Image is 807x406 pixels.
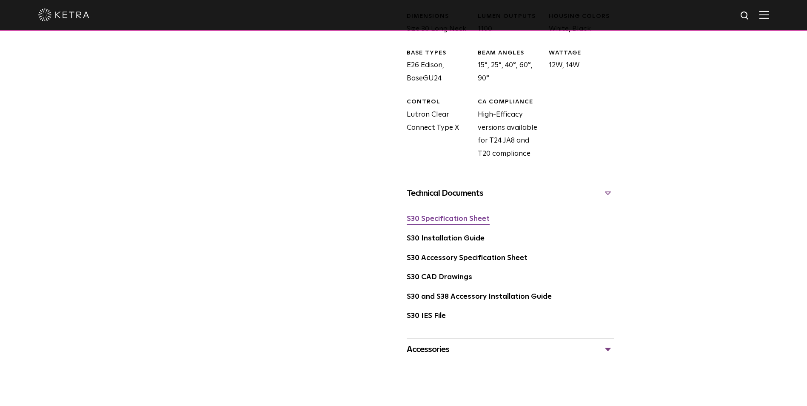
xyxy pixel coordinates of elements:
[542,49,613,86] div: 12W, 14W
[407,274,472,281] a: S30 CAD Drawings
[471,49,542,86] div: 15°, 25°, 40°, 60°, 90°
[478,49,542,57] div: BEAM ANGLES
[407,254,528,262] a: S30 Accessory Specification Sheet
[407,343,614,356] div: Accessories
[740,11,750,21] img: search icon
[759,11,769,19] img: Hamburger%20Nav.svg
[407,293,552,300] a: S30 and S38 Accessory Installation Guide
[400,98,471,160] div: Lutron Clear Connect Type X
[407,312,446,320] a: S30 IES File
[400,49,471,86] div: E26 Edison, BaseGU24
[407,215,490,223] a: S30 Specification Sheet
[407,98,471,106] div: CONTROL
[471,98,542,160] div: High-Efficacy versions available for T24 JA8 and T20 compliance
[407,235,485,242] a: S30 Installation Guide
[549,49,613,57] div: WATTAGE
[38,9,89,21] img: ketra-logo-2019-white
[407,49,471,57] div: BASE TYPES
[478,98,542,106] div: CA COMPLIANCE
[407,186,614,200] div: Technical Documents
